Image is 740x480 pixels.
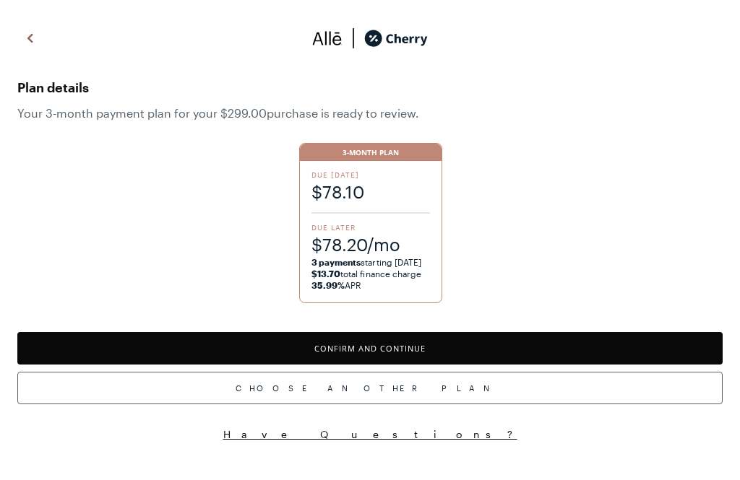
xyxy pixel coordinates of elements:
[311,170,431,180] span: Due [DATE]
[300,144,442,161] div: 3-Month Plan
[311,222,431,232] span: Due Later
[312,27,343,49] img: svg%3e
[311,257,361,267] strong: 3 payments
[17,106,723,120] span: Your 3 -month payment plan for your $299.00 purchase is ready to review.
[311,256,431,291] span: starting [DATE] total finance charge APR
[17,427,723,441] button: Have Questions?
[311,180,431,204] span: $78.10
[22,27,39,49] img: svg%3e
[364,27,428,49] img: cherry_black_logo-DrOE_MJI.svg
[343,27,364,49] img: svg%3e
[311,280,345,290] strong: 35.99%
[311,269,340,279] strong: $13.70
[17,76,723,99] span: Plan details
[17,332,723,365] button: Confirm and Continue
[311,232,431,256] span: $78.20/mo
[17,372,723,404] div: Choose Another Plan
